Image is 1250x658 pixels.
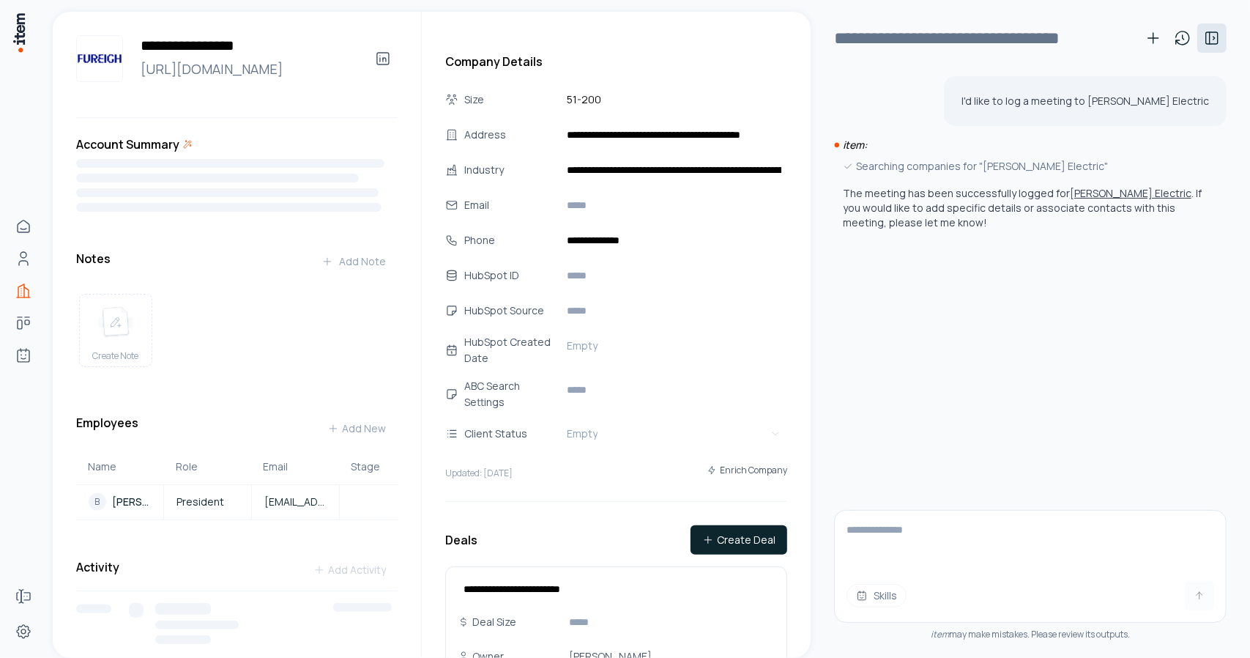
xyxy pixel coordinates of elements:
img: Item Brain Logo [12,12,26,53]
button: Add New [316,414,398,443]
div: Stage [351,459,386,474]
div: Client Status [464,426,558,442]
button: Skills [847,584,907,607]
span: Empty [567,339,598,353]
button: New conversation [1139,23,1168,53]
i: item: [843,138,867,152]
a: Companies [9,276,38,306]
div: B [89,493,106,511]
a: People [9,244,38,273]
img: create note [98,306,133,339]
p: [PERSON_NAME] [112,495,151,509]
div: may make mistakes. Please review its outputs. [834,629,1227,640]
h3: Company Details [445,53,787,70]
div: Phone [464,232,558,248]
a: Deals [9,308,38,338]
div: Size [464,92,558,108]
a: Settings [9,617,38,646]
div: Address [464,127,558,143]
a: [EMAIL_ADDRESS][DOMAIN_NAME] [253,495,338,509]
h3: Notes [76,250,111,267]
div: HubSpot Source [464,303,558,319]
h3: Account Summary [76,136,179,153]
a: Forms [9,582,38,611]
span: Skills [874,588,897,603]
div: HubSpot Created Date [464,334,558,366]
span: President [176,495,224,509]
button: Enrich Company [707,457,787,484]
a: President [165,495,250,509]
a: [URL][DOMAIN_NAME] [135,59,357,79]
h3: Employees [76,414,138,443]
button: Empty [561,334,787,358]
a: Home [9,212,38,241]
div: Email [263,459,327,474]
button: View history [1168,23,1197,53]
div: ABC Search Settings [464,378,558,410]
a: B[PERSON_NAME] [77,493,163,511]
button: [PERSON_NAME] Electric [1070,186,1191,201]
button: Toggle sidebar [1197,23,1227,53]
button: Add Note [310,247,398,276]
div: Name [88,459,152,474]
div: Role [176,459,240,474]
button: Create Deal [691,525,787,555]
h3: Deals [445,531,477,549]
p: Updated: [DATE] [445,467,513,479]
div: Searching companies for "[PERSON_NAME] Electric" [843,158,1209,174]
i: item [931,628,949,640]
p: The meeting has been successfully logged for . If you would like to add specific details or assoc... [843,186,1202,229]
button: create noteCreate Note [79,294,152,367]
div: Email [464,197,558,213]
img: Fureigh Electric [76,35,123,82]
p: I'd like to log a meeting to [PERSON_NAME] Electric [961,94,1209,108]
div: Add Note [321,254,386,269]
a: Agents [9,341,38,370]
p: Deal Size [472,615,516,629]
div: Industry [464,162,558,178]
span: [EMAIL_ADDRESS][DOMAIN_NAME] [264,495,327,509]
h3: Activity [76,558,119,576]
div: HubSpot ID [464,267,558,284]
span: Create Note [93,350,139,362]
